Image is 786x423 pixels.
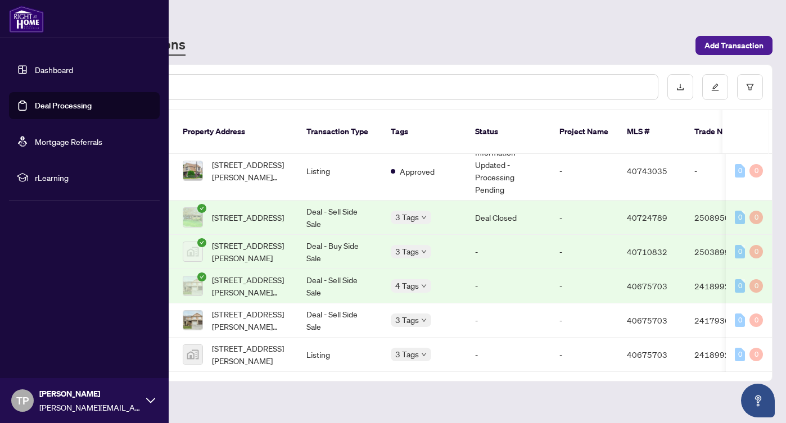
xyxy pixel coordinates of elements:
span: down [421,283,427,289]
th: Project Name [550,110,618,154]
td: 2418992 [685,338,764,372]
td: - [550,269,618,303]
span: [STREET_ADDRESS][PERSON_NAME][PERSON_NAME] [212,274,288,298]
td: Deal - Buy Side Sale [297,235,382,269]
span: [STREET_ADDRESS][PERSON_NAME][PERSON_NAME] [212,308,288,333]
span: TP [16,393,29,408]
td: Deal - Sell Side Sale [297,269,382,303]
td: - [466,338,550,372]
span: down [421,215,427,220]
div: 0 [749,279,763,293]
span: down [421,249,427,254]
img: thumbnail-img [183,208,202,227]
span: 40675703 [627,315,667,325]
td: - [550,338,618,372]
button: Add Transaction [695,36,773,55]
th: Tags [382,110,466,154]
div: 0 [749,245,763,258]
th: Trade Number [685,110,764,154]
td: - [466,269,550,303]
span: 40675703 [627,349,667,360]
td: Deal - Sell Side Sale [297,303,382,338]
td: Listing [297,142,382,201]
th: MLS # [618,110,685,154]
span: [STREET_ADDRESS] [212,211,284,224]
span: 4 Tags [395,279,419,292]
span: filter [746,83,754,91]
td: 2417936 [685,303,764,338]
div: 0 [735,279,745,293]
div: 0 [735,164,745,178]
span: 3 Tags [395,348,419,361]
button: Open asap [741,384,775,417]
img: logo [9,6,44,33]
div: 0 [735,245,745,258]
span: 3 Tags [395,313,419,326]
span: edit [711,83,719,91]
span: rLearning [35,171,152,184]
td: 2418992 [685,269,764,303]
span: [STREET_ADDRESS][PERSON_NAME] [212,342,288,367]
img: thumbnail-img [183,276,202,295]
div: 0 [735,313,745,327]
a: Mortgage Referrals [35,137,102,147]
td: - [550,142,618,201]
span: [PERSON_NAME][EMAIL_ADDRESS][PERSON_NAME][DOMAIN_NAME] [39,401,141,413]
td: - [685,142,764,201]
td: Information Updated - Processing Pending [466,142,550,201]
img: thumbnail-img [183,311,202,330]
th: Status [466,110,550,154]
td: 2503899 [685,235,764,269]
span: 3 Tags [395,245,419,258]
td: - [550,201,618,235]
a: Dashboard [35,65,73,75]
img: thumbnail-img [183,345,202,364]
td: - [466,235,550,269]
a: Deal Processing [35,101,92,111]
img: thumbnail-img [183,161,202,180]
button: download [667,74,693,100]
div: 0 [749,348,763,361]
span: [STREET_ADDRESS][PERSON_NAME] [212,239,288,264]
td: - [550,235,618,269]
th: Property Address [174,110,297,154]
span: 40724789 [627,212,667,222]
td: - [466,303,550,338]
span: 40743035 [627,166,667,176]
div: 0 [749,164,763,178]
button: edit [702,74,728,100]
button: filter [737,74,763,100]
span: Approved [400,165,435,178]
div: 0 [735,348,745,361]
span: [STREET_ADDRESS][PERSON_NAME][PERSON_NAME] [212,158,288,183]
span: 40710832 [627,247,667,257]
div: 0 [749,211,763,224]
td: Deal - Sell Side Sale [297,201,382,235]
td: Listing [297,338,382,372]
td: 2508950 [685,201,764,235]
span: [PERSON_NAME] [39,388,141,400]
span: Add Transaction [704,37,764,54]
span: check-circle [197,204,206,213]
span: download [676,83,684,91]
span: down [421,317,427,323]
th: Transaction Type [297,110,382,154]
span: 40675703 [627,281,667,291]
img: thumbnail-img [183,242,202,261]
span: check-circle [197,272,206,281]
td: Deal Closed [466,201,550,235]
div: 0 [735,211,745,224]
span: down [421,352,427,357]
td: - [550,303,618,338]
span: check-circle [197,238,206,247]
span: 3 Tags [395,211,419,224]
div: 0 [749,313,763,327]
